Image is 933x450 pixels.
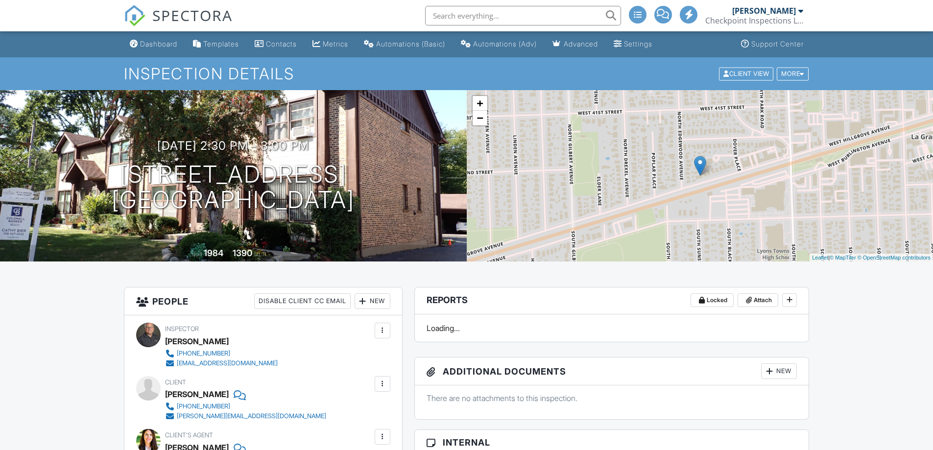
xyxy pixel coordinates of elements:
div: 1390 [233,248,252,258]
span: Inspector [165,325,199,332]
a: [PERSON_NAME][EMAIL_ADDRESS][DOMAIN_NAME] [165,411,326,421]
h3: [DATE] 2:30 pm - 3:00 pm [157,139,309,152]
div: Automations (Basic) [376,40,445,48]
a: Advanced [549,35,602,53]
a: [EMAIL_ADDRESS][DOMAIN_NAME] [165,358,278,368]
a: Automations (Advanced) [457,35,541,53]
div: Disable Client CC Email [254,293,351,309]
span: Client [165,379,186,386]
div: More [777,67,809,80]
a: Zoom in [473,96,487,111]
div: [EMAIL_ADDRESS][DOMAIN_NAME] [177,359,278,367]
a: © MapTiler [830,255,856,261]
div: Templates [203,40,239,48]
a: Leaflet [812,255,828,261]
span: SPECTORA [152,5,233,25]
a: Zoom out [473,111,487,125]
a: Automations (Basic) [360,35,449,53]
a: Support Center [737,35,808,53]
h1: Inspection Details [124,65,810,82]
span: Client's Agent [165,431,213,439]
a: Dashboard [126,35,181,53]
div: Contacts [266,40,297,48]
a: Client View [718,70,776,77]
div: [PHONE_NUMBER] [177,403,230,410]
div: [PERSON_NAME] [165,387,229,402]
div: | [810,254,933,262]
p: There are no attachments to this inspection. [427,393,797,403]
div: [PHONE_NUMBER] [177,350,230,357]
a: Templates [189,35,243,53]
span: sq. ft. [254,250,267,258]
a: © OpenStreetMap contributors [858,255,931,261]
div: Automations (Adv) [473,40,537,48]
div: [PERSON_NAME] [732,6,796,16]
div: New [355,293,390,309]
div: Client View [719,67,773,80]
a: Metrics [309,35,352,53]
h1: [STREET_ADDRESS] [GEOGRAPHIC_DATA] [112,162,355,213]
div: [PERSON_NAME] [165,334,229,349]
h3: Additional Documents [415,357,809,385]
a: Contacts [251,35,301,53]
img: The Best Home Inspection Software - Spectora [124,5,145,26]
div: [PERSON_NAME][EMAIL_ADDRESS][DOMAIN_NAME] [177,412,326,420]
div: Checkpoint Inspections LLC [705,16,803,25]
div: Settings [624,40,652,48]
div: 1984 [204,248,223,258]
h3: People [124,287,402,315]
a: [PHONE_NUMBER] [165,349,278,358]
div: Advanced [564,40,598,48]
div: Support Center [751,40,804,48]
a: SPECTORA [124,13,233,34]
a: [PHONE_NUMBER] [165,402,326,411]
input: Search everything... [425,6,621,25]
div: Metrics [323,40,348,48]
div: New [761,363,797,379]
a: Settings [610,35,656,53]
div: Dashboard [140,40,177,48]
span: Built [191,250,202,258]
